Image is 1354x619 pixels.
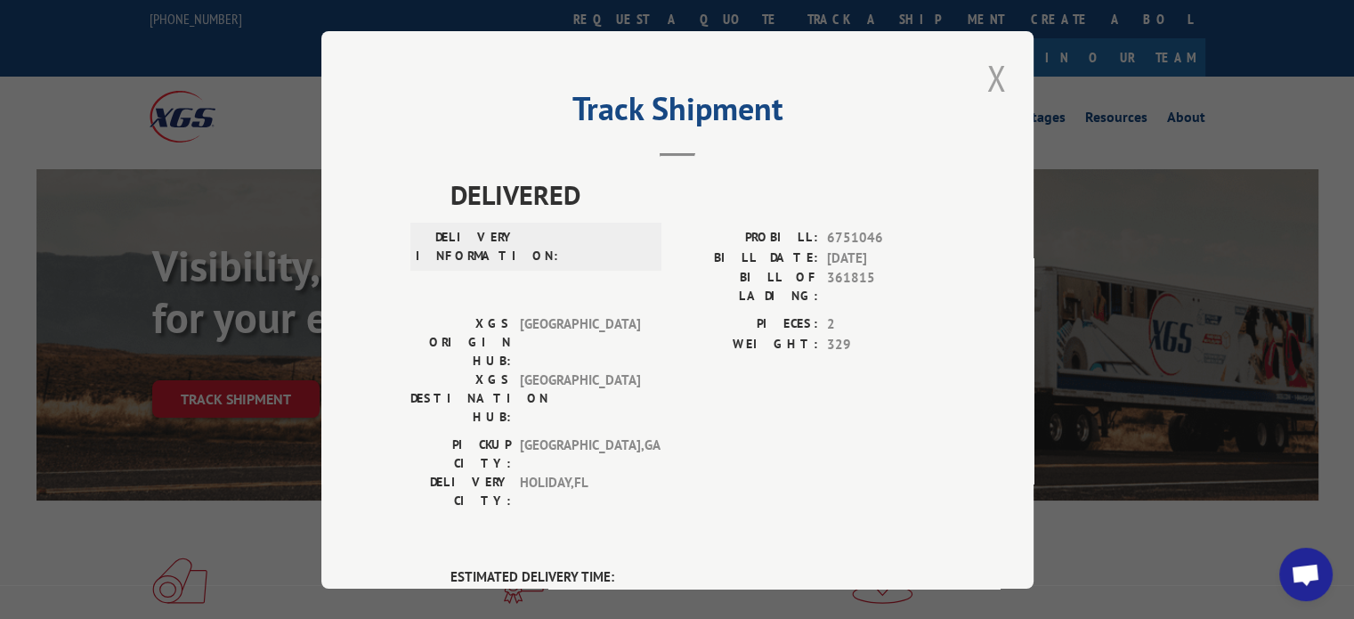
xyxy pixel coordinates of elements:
[410,96,945,130] h2: Track Shipment
[827,228,945,248] span: 6751046
[827,268,945,305] span: 361815
[677,248,818,268] label: BILL DATE:
[520,314,640,371] span: [GEOGRAPHIC_DATA]
[520,371,640,427] span: [GEOGRAPHIC_DATA]
[410,371,511,427] label: XGS DESTINATION HUB:
[450,567,945,588] label: ESTIMATED DELIVERY TIME:
[410,473,511,510] label: DELIVERY CITY:
[827,314,945,335] span: 2
[677,314,818,335] label: PIECES:
[520,436,640,473] span: [GEOGRAPHIC_DATA] , GA
[1279,548,1333,601] a: Open chat
[827,334,945,354] span: 329
[450,175,945,215] span: DELIVERED
[416,228,516,265] label: DELIVERY INFORMATION:
[677,268,818,305] label: BILL OF LADING:
[410,314,511,371] label: XGS ORIGIN HUB:
[981,53,1011,102] button: Close modal
[677,228,818,248] label: PROBILL:
[677,334,818,354] label: WEIGHT:
[827,248,945,268] span: [DATE]
[410,436,511,473] label: PICKUP CITY:
[520,473,640,510] span: HOLIDAY , FL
